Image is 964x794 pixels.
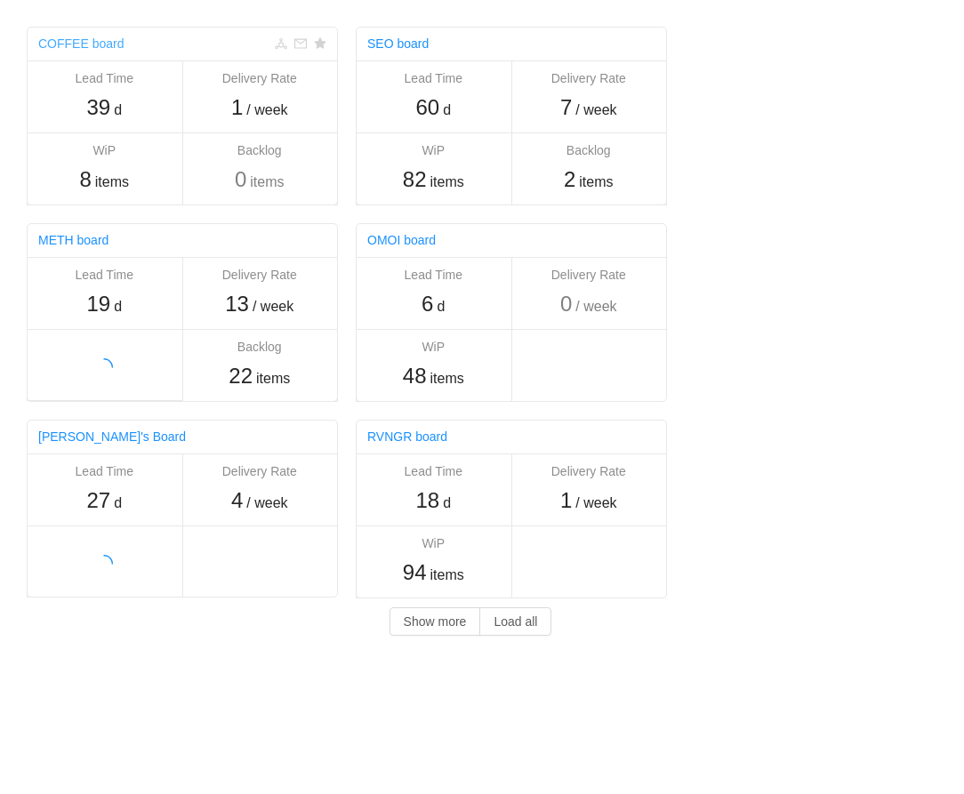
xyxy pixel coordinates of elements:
div: Delivery Rate [191,462,329,481]
a: [PERSON_NAME]'s Board [38,429,186,444]
span: items [256,368,290,389]
span: 1 [560,488,572,512]
div: Lead Time [36,69,173,88]
div: Delivery Rate [520,462,658,481]
a: COFFEE board [38,36,124,51]
i: icon: star [314,37,326,50]
span: 4 [231,488,243,512]
span: items [430,368,463,389]
span: d [114,493,122,514]
a: SEO board [367,36,429,51]
span: 2 [564,167,575,191]
span: items [250,172,284,193]
div: WiP [365,141,502,160]
span: 7 [560,95,572,119]
span: 19 [86,292,110,316]
span: 60 [415,95,439,119]
i: icon: mail [294,37,307,50]
span: 13 [225,292,249,316]
span: / week [246,100,287,121]
a: OMOI board [367,233,436,247]
span: / week [246,493,287,514]
a: METH board [38,233,108,247]
span: d [443,493,451,514]
span: d [114,296,122,317]
span: 27 [86,488,110,512]
div: Backlog [191,141,329,160]
span: d [443,100,451,121]
i: icon: loading [95,555,113,573]
span: 82 [403,167,427,191]
span: d [114,100,122,121]
span: 22 [229,364,253,388]
button: Load all [479,607,551,636]
span: / week [575,100,616,121]
div: Delivery Rate [520,266,658,285]
i: icon: deployment-unit [275,37,287,50]
span: 18 [415,488,439,512]
a: RVNGR board [367,429,447,444]
div: Lead Time [36,462,173,481]
div: Backlog [191,338,329,357]
span: 39 [86,95,110,119]
span: 0 [235,167,246,191]
span: 94 [403,560,427,584]
div: Lead Time [365,69,502,88]
i: icon: loading [95,358,113,376]
span: d [437,296,445,317]
div: Lead Time [365,266,502,285]
span: items [430,172,463,193]
div: Backlog [520,141,658,160]
div: Delivery Rate [191,266,329,285]
span: / week [575,493,616,514]
button: Show more [390,607,481,636]
span: items [430,565,463,586]
span: items [579,172,613,193]
span: / week [253,296,293,317]
div: Delivery Rate [520,69,658,88]
div: WiP [36,141,173,160]
div: Lead Time [36,266,173,285]
span: 48 [403,364,427,388]
span: 6 [422,292,433,316]
span: 8 [79,167,91,191]
div: Lead Time [365,462,502,481]
span: items [95,172,129,193]
span: 1 [231,95,243,119]
div: WiP [365,338,502,357]
span: 0 [560,292,572,316]
span: / week [575,296,616,317]
div: WiP [365,534,502,553]
div: Delivery Rate [191,69,329,88]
